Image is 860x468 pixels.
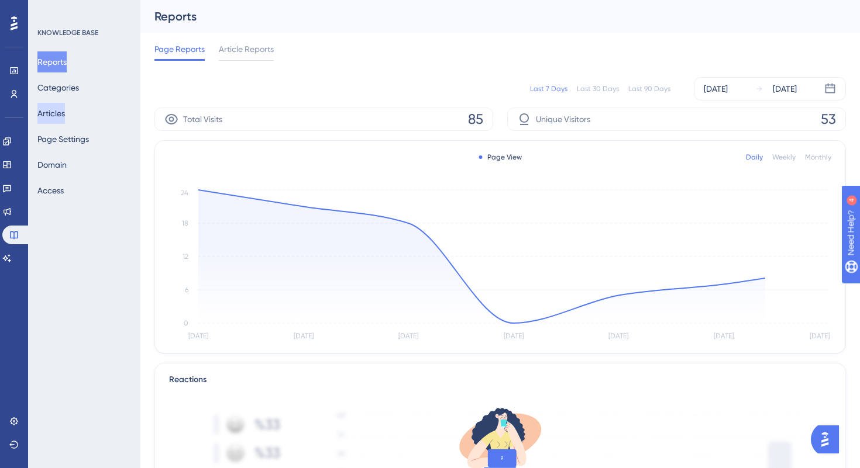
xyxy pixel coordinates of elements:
span: Need Help? [27,3,73,17]
tspan: 12 [183,252,188,261]
div: Page View [479,152,522,162]
span: Total Visits [183,112,222,126]
div: Last 90 Days [628,84,670,93]
button: Categories [37,77,79,98]
tspan: [DATE] [608,332,628,340]
div: Daily [746,152,763,162]
tspan: [DATE] [398,332,418,340]
tspan: [DATE] [294,332,314,340]
div: Weekly [772,152,796,162]
div: KNOWLEDGE BASE [37,28,98,37]
div: Reports [154,8,817,25]
div: [DATE] [704,82,728,96]
div: [DATE] [773,82,797,96]
span: 85 [468,110,483,129]
span: Article Reports [219,42,274,56]
button: Reports [37,51,67,72]
button: Access [37,180,64,201]
div: Reactions [169,373,831,387]
span: 53 [821,110,836,129]
span: Page Reports [154,42,205,56]
iframe: UserGuiding AI Assistant Launcher [811,422,846,457]
div: 4 [81,6,85,15]
button: Articles [37,103,65,124]
tspan: 6 [185,286,188,294]
button: Page Settings [37,129,89,150]
div: Monthly [805,152,831,162]
button: Domain [37,154,67,175]
tspan: [DATE] [188,332,208,340]
tspan: [DATE] [504,332,524,340]
span: Unique Visitors [536,112,590,126]
tspan: [DATE] [810,332,830,340]
tspan: [DATE] [714,332,734,340]
tspan: 0 [184,319,188,327]
tspan: 24 [181,189,188,197]
tspan: 18 [182,219,188,227]
div: Last 30 Days [577,84,619,93]
div: Last 7 Days [530,84,567,93]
